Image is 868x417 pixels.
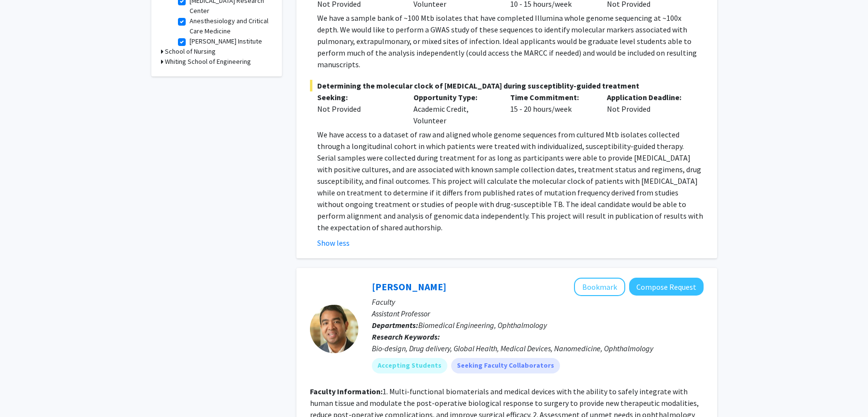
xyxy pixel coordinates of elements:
[317,103,399,115] div: Not Provided
[317,129,704,233] p: We have access to a dataset of raw and aligned whole genome sequences from cultured Mtb isolates ...
[372,343,704,354] div: Bio-design, Drug delivery, Global Health, Medical Devices, Nanomedicine, Ophthalmology
[629,278,704,296] button: Compose Request to Kunal Parikh
[413,91,496,103] p: Opportunity Type:
[451,358,560,373] mat-chip: Seeking Faculty Collaborators
[418,320,547,330] span: Biomedical Engineering, Ophthalmology
[372,296,704,308] p: Faculty
[165,46,216,57] h3: School of Nursing
[503,91,600,126] div: 15 - 20 hours/week
[372,332,440,342] b: Research Keywords:
[406,91,503,126] div: Academic Credit, Volunteer
[574,278,625,296] button: Add Kunal Parikh to Bookmarks
[372,281,446,293] a: [PERSON_NAME]
[165,57,251,67] h3: Whiting School of Engineering
[190,36,270,67] label: [PERSON_NAME] Institute for Patient Safety and Quality
[372,320,418,330] b: Departments:
[317,12,704,70] p: We have a sample bank of ~100 Mtb isolates that have completed Illumina whole genome sequencing a...
[317,91,399,103] p: Seeking:
[607,91,689,103] p: Application Deadline:
[310,387,383,396] b: Faculty Information:
[317,237,350,249] button: Show less
[190,16,270,36] label: Anesthesiology and Critical Care Medicine
[310,80,704,91] span: Determining the molecular clock of [MEDICAL_DATA] during susceptiblity-guided treatment
[510,91,592,103] p: Time Commitment:
[7,373,41,410] iframe: Chat
[372,308,704,319] p: Assistant Professor
[600,91,696,126] div: Not Provided
[372,358,447,373] mat-chip: Accepting Students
